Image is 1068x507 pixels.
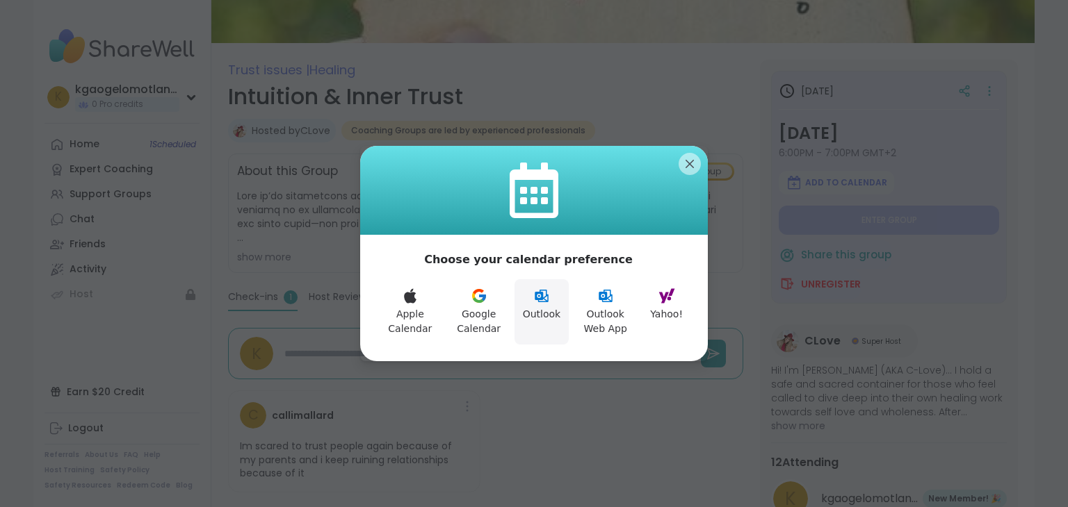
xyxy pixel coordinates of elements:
button: Yahoo! [642,279,691,344]
button: Outlook [515,279,569,344]
button: Outlook Web App [569,279,642,344]
p: Choose your calendar preference [424,251,633,268]
button: Apple Calendar [377,279,444,344]
button: Google Calendar [444,279,515,344]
